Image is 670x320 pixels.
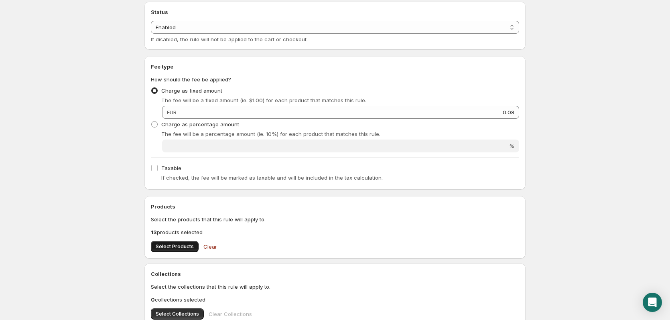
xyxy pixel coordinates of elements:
[161,174,383,181] span: If checked, the fee will be marked as taxable and will be included in the tax calculation.
[151,36,308,43] span: If disabled, the rule will not be applied to the cart or checkout.
[151,241,199,252] button: Select Products
[151,270,519,278] h2: Collections
[156,311,199,317] span: Select Collections
[161,130,519,138] p: The fee will be a percentage amount (ie. 10%) for each product that matches this rule.
[151,8,519,16] h2: Status
[643,293,662,312] div: Open Intercom Messenger
[161,165,181,171] span: Taxable
[161,87,222,94] span: Charge as fixed amount
[151,308,204,320] button: Select Collections
[156,243,194,250] span: Select Products
[509,143,514,149] span: %
[161,97,366,103] span: The fee will be a fixed amount (ie. $1.00) for each product that matches this rule.
[167,109,177,115] span: EUR
[151,283,519,291] p: Select the collections that this rule will apply to.
[151,296,519,304] p: collections selected
[151,229,157,235] b: 13
[151,228,519,236] p: products selected
[151,215,519,223] p: Select the products that this rule will apply to.
[151,203,519,211] h2: Products
[203,243,217,251] span: Clear
[151,296,155,303] b: 0
[151,76,231,83] span: How should the fee be applied?
[199,239,222,255] button: Clear
[161,121,239,128] span: Charge as percentage amount
[151,63,519,71] h2: Fee type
